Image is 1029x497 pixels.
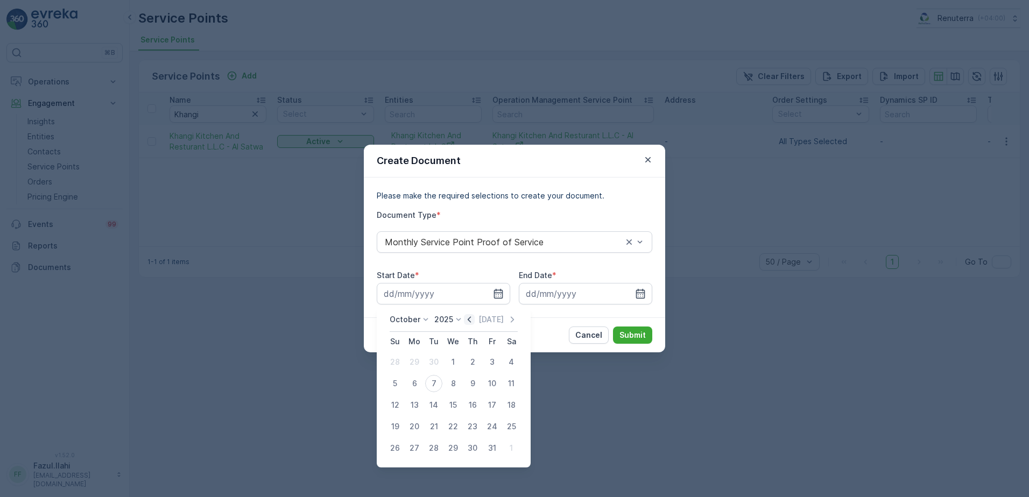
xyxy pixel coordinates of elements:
input: dd/mm/yyyy [377,283,510,304]
div: 14 [425,396,442,414]
div: 26 [386,439,404,457]
div: 18 [503,396,520,414]
th: Monday [405,332,424,351]
th: Friday [482,332,502,351]
label: Start Date [377,271,415,280]
div: 11 [503,375,520,392]
div: 30 [425,353,442,371]
div: 10 [483,375,501,392]
div: 31 [483,439,501,457]
th: Saturday [502,332,521,351]
div: 30 [464,439,481,457]
p: October [390,314,420,325]
th: Thursday [463,332,482,351]
div: 29 [445,439,462,457]
p: Submit [619,330,646,340]
div: 1 [503,439,520,457]
div: 3 [483,353,501,371]
div: 2 [464,353,481,371]
th: Tuesday [424,332,443,351]
div: 9 [464,375,481,392]
div: 4 [503,353,520,371]
label: Document Type [377,210,436,219]
div: 29 [406,353,423,371]
div: 25 [503,418,520,435]
div: 22 [445,418,462,435]
th: Sunday [385,332,405,351]
div: 5 [386,375,404,392]
div: 28 [425,439,442,457]
div: 7 [425,375,442,392]
p: Create Document [377,153,461,168]
p: Cancel [575,330,602,340]
p: [DATE] [478,314,504,325]
button: Submit [613,326,652,344]
div: 1 [445,353,462,371]
div: 20 [406,418,423,435]
div: 21 [425,418,442,435]
div: 8 [445,375,462,392]
th: Wednesday [443,332,463,351]
div: 27 [406,439,423,457]
input: dd/mm/yyyy [519,283,652,304]
div: 6 [406,375,423,392]
label: End Date [519,271,552,280]
div: 24 [483,418,501,435]
div: 19 [386,418,404,435]
div: 17 [483,396,501,414]
p: Please make the required selections to create your document. [377,190,652,201]
p: 2025 [434,314,453,325]
button: Cancel [569,326,609,344]
div: 16 [464,396,481,414]
div: 28 [386,353,404,371]
div: 15 [445,396,462,414]
div: 12 [386,396,404,414]
div: 13 [406,396,423,414]
div: 23 [464,418,481,435]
